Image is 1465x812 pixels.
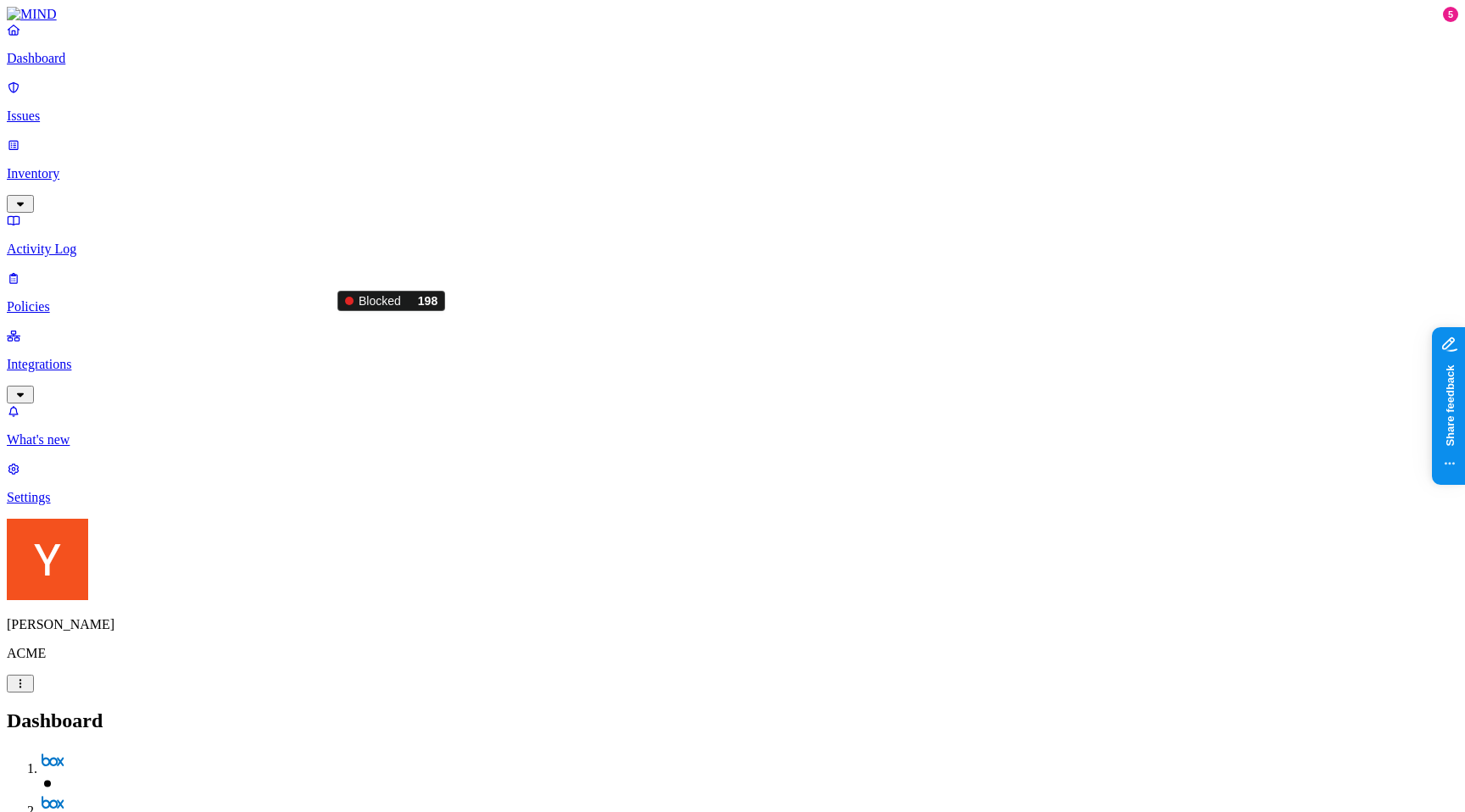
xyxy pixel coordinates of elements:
img: MIND [7,7,57,22]
a: Issues [7,80,1458,124]
p: Inventory [7,166,1458,181]
p: Integrations [7,357,1458,372]
p: Issues [7,108,1458,124]
div: 5 [1443,7,1458,22]
img: Yoav Shaked [7,519,88,600]
h2: Dashboard [7,709,1458,732]
a: Inventory [7,137,1458,210]
a: Activity Log [7,213,1458,257]
a: MIND [7,7,1458,22]
a: What's new [7,403,1458,448]
a: Integrations [7,328,1458,401]
a: Dashboard [7,22,1458,66]
p: ACME [7,646,1458,661]
img: svg%3e [41,749,64,773]
a: Settings [7,461,1458,505]
p: Activity Log [7,242,1458,257]
p: Settings [7,490,1458,505]
p: Dashboard [7,51,1458,66]
p: Policies [7,299,1458,314]
a: Policies [7,270,1458,314]
p: [PERSON_NAME] [7,617,1458,632]
p: What's new [7,432,1458,448]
